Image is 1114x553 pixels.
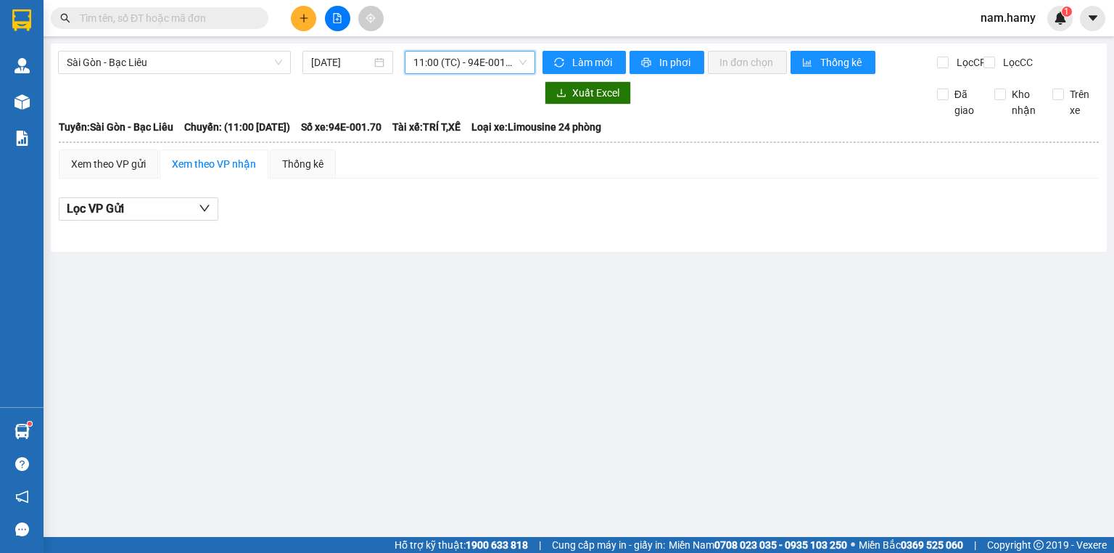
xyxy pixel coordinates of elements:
strong: 0708 023 035 - 0935 103 250 [714,539,847,551]
span: Miền Bắc [859,537,963,553]
img: warehouse-icon [15,58,30,73]
button: aim [358,6,384,31]
span: Kho nhận [1006,86,1041,118]
span: Làm mới [572,54,614,70]
img: icon-new-feature [1054,12,1067,25]
span: sync [554,57,566,69]
div: Xem theo VP nhận [172,156,256,172]
div: Thống kê [282,156,323,172]
span: Hỗ trợ kỹ thuật: [395,537,528,553]
div: Xem theo VP gửi [71,156,146,172]
span: | [539,537,541,553]
img: warehouse-icon [15,94,30,110]
span: 1 [1064,7,1069,17]
span: | [974,537,976,553]
span: Số xe: 94E-001.70 [301,119,381,135]
sup: 1 [28,422,32,426]
span: question-circle [15,457,29,471]
button: bar-chartThống kê [791,51,875,74]
span: Cung cấp máy in - giấy in: [552,537,665,553]
span: aim [366,13,376,23]
strong: 0369 525 060 [901,539,963,551]
span: In phơi [659,54,693,70]
input: 13/10/2025 [311,54,371,70]
strong: 1900 633 818 [466,539,528,551]
button: caret-down [1080,6,1105,31]
span: Loại xe: Limousine 24 phòng [471,119,601,135]
button: plus [291,6,316,31]
span: Lọc CR [951,54,989,70]
span: Sài Gòn - Bạc Liêu [67,52,282,73]
span: nam.hamy [969,9,1047,27]
span: Trên xe [1064,86,1099,118]
button: Lọc VP Gửi [59,197,218,221]
span: Đã giao [949,86,984,118]
span: Miền Nam [669,537,847,553]
b: Tuyến: Sài Gòn - Bạc Liêu [59,121,173,133]
img: warehouse-icon [15,424,30,439]
button: syncLàm mới [542,51,626,74]
span: Tài xế: TRÍ T,XẾ [392,119,461,135]
span: bar-chart [802,57,814,69]
input: Tìm tên, số ĐT hoặc mã đơn [80,10,251,26]
span: caret-down [1086,12,1099,25]
span: Thống kê [820,54,864,70]
span: message [15,523,29,536]
span: down [199,202,210,214]
span: plus [299,13,309,23]
span: file-add [332,13,342,23]
button: In đơn chọn [708,51,787,74]
span: search [60,13,70,23]
span: 11:00 (TC) - 94E-001.70 [413,52,527,73]
img: logo-vxr [12,9,31,31]
img: solution-icon [15,131,30,146]
span: Lọc VP Gửi [67,200,124,218]
sup: 1 [1062,7,1072,17]
button: downloadXuất Excel [545,81,631,105]
span: Chuyến: (11:00 [DATE]) [184,119,290,135]
span: notification [15,490,29,504]
span: copyright [1033,540,1044,550]
span: Lọc CC [997,54,1035,70]
span: ⚪️ [851,542,855,548]
button: file-add [325,6,350,31]
button: printerIn phơi [630,51,704,74]
span: printer [641,57,653,69]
